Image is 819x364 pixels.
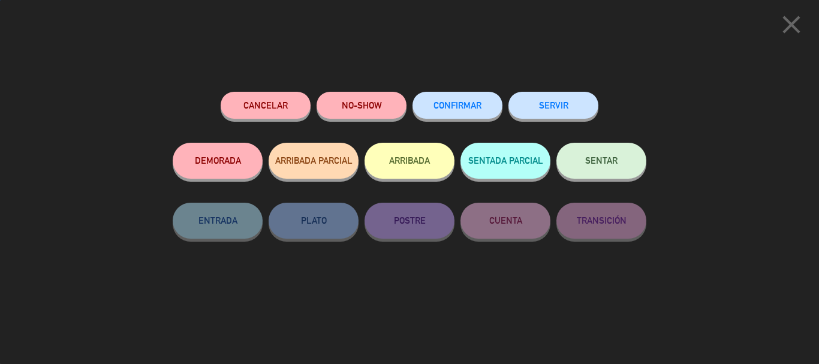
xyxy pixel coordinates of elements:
[275,155,353,166] span: ARRIBADA PARCIAL
[460,143,550,179] button: SENTADA PARCIAL
[433,100,481,110] span: CONFIRMAR
[317,92,407,119] button: NO-SHOW
[556,143,646,179] button: SENTAR
[585,155,618,166] span: SENTAR
[773,9,810,44] button: close
[269,143,359,179] button: ARRIBADA PARCIAL
[269,203,359,239] button: PLATO
[412,92,502,119] button: CONFIRMAR
[173,143,263,179] button: DEMORADA
[221,92,311,119] button: Cancelar
[556,203,646,239] button: TRANSICIÓN
[460,203,550,239] button: CUENTA
[508,92,598,119] button: SERVIR
[365,143,454,179] button: ARRIBADA
[173,203,263,239] button: ENTRADA
[365,203,454,239] button: POSTRE
[776,10,806,40] i: close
